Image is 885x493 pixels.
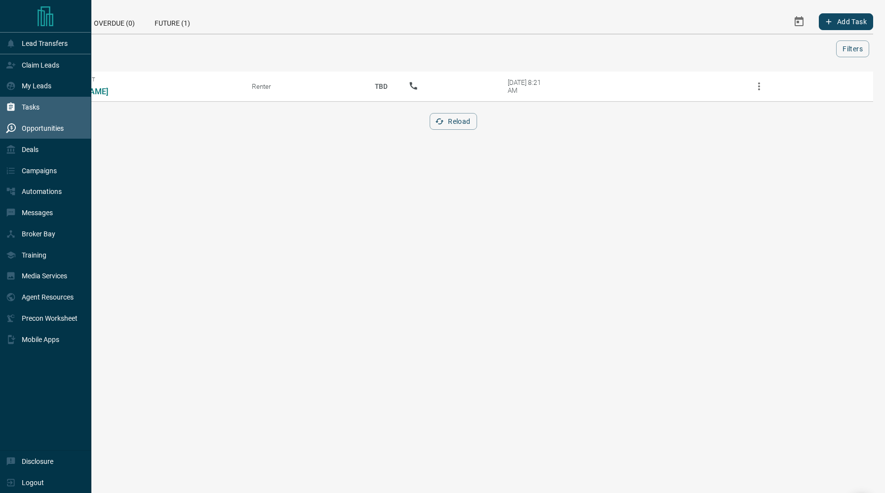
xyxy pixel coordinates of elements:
span: Viewing Request [48,76,237,83]
button: Add Task [819,13,873,30]
button: Filters [836,40,869,57]
p: TBD [369,73,394,100]
div: [DATE] 8:21 AM [508,78,550,94]
div: Overdue (0) [84,10,145,34]
div: Renter [252,82,354,90]
button: Reload [430,113,477,130]
button: Select Date Range [787,10,811,34]
div: Future (1) [145,10,200,34]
